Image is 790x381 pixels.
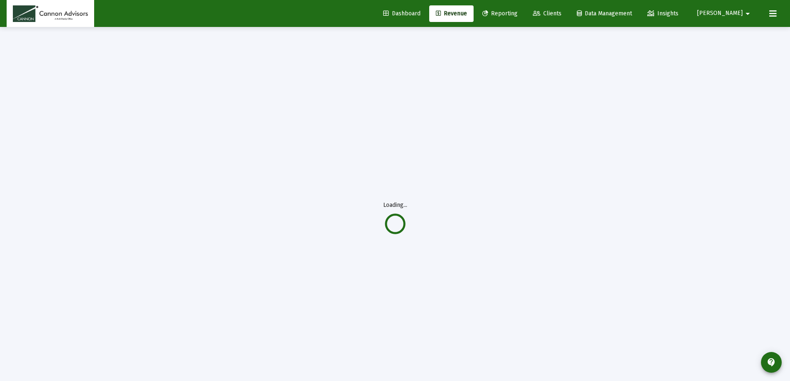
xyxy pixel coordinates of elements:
span: [PERSON_NAME] [697,10,743,17]
span: Reporting [482,10,518,17]
span: Clients [533,10,562,17]
span: Dashboard [383,10,421,17]
span: Revenue [436,10,467,17]
img: Dashboard [13,5,88,22]
mat-icon: arrow_drop_down [743,5,753,22]
a: Clients [526,5,568,22]
mat-icon: contact_support [766,357,776,367]
span: Data Management [577,10,632,17]
button: [PERSON_NAME] [687,5,763,22]
a: Insights [641,5,685,22]
a: Dashboard [377,5,427,22]
a: Reporting [476,5,524,22]
a: Data Management [570,5,639,22]
a: Revenue [429,5,474,22]
span: Insights [647,10,678,17]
